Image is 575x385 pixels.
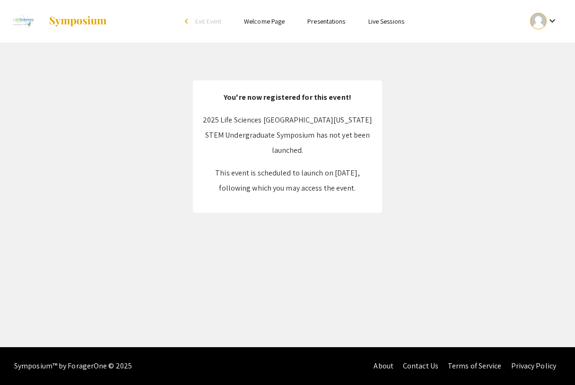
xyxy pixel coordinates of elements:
[374,361,393,371] a: About
[185,18,191,24] div: arrow_back_ios
[403,361,438,371] a: Contact Us
[244,17,285,26] a: Welcome Page
[7,342,40,378] iframe: Chat
[7,9,39,33] img: 2025 Life Sciences South Florida STEM Undergraduate Symposium
[547,15,558,26] mat-icon: Expand account dropdown
[7,9,107,33] a: 2025 Life Sciences South Florida STEM Undergraduate Symposium
[202,90,373,105] p: You're now registered for this event!
[14,347,132,385] div: Symposium™ by ForagerOne © 2025
[511,361,556,371] a: Privacy Policy
[368,17,404,26] a: Live Sessions
[448,361,502,371] a: Terms of Service
[307,17,345,26] a: Presentations
[202,113,373,158] p: 2025 Life Sciences [GEOGRAPHIC_DATA][US_STATE] STEM Undergraduate Symposium has not yet been laun...
[48,16,107,27] img: Symposium by ForagerOne
[520,10,568,32] button: Expand account dropdown
[195,17,221,26] span: Exit Event
[202,166,373,196] p: This event is scheduled to launch on [DATE], following which you may access the event.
